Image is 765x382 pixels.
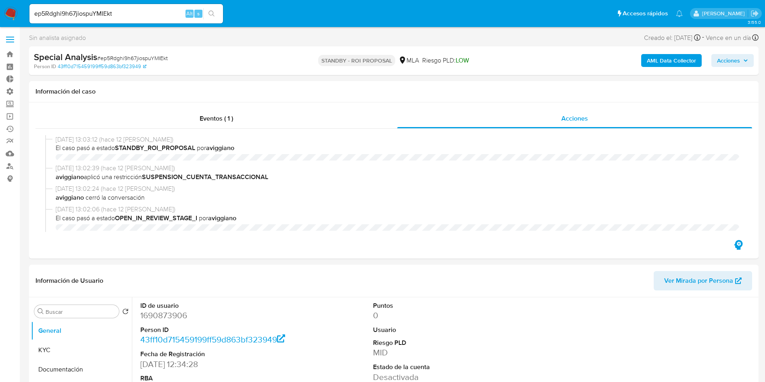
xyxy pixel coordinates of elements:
dt: Puntos [373,301,520,310]
dd: 1690873906 [140,310,288,321]
p: STANDBY - ROI PROPOSAL [318,55,395,66]
span: s [197,10,200,17]
a: Salir [750,9,759,18]
span: [DATE] 13:02:24 (hace 12 [PERSON_NAME]) [56,184,739,193]
dd: MID [373,347,520,358]
span: Riesgo PLD: [422,56,469,65]
dd: 0 [373,310,520,321]
span: El caso pasó a estado por [56,144,739,152]
a: 43ff10d715459199ff59d863bf323949 [58,63,146,70]
span: Accesos rápidos [623,9,668,18]
h1: Información del caso [35,88,752,96]
dt: Riesgo PLD [373,338,520,347]
span: Acciones [717,54,740,67]
b: aviggiano [206,143,234,152]
b: aviggiano [208,213,236,223]
span: Vence en un día [706,33,751,42]
button: Ver Mirada por Persona [654,271,752,290]
span: Ver Mirada por Persona [664,271,733,290]
span: [DATE] 13:02:39 (hace 12 [PERSON_NAME]) [56,164,739,173]
b: aviggiano [56,172,84,182]
button: Acciones [711,54,754,67]
span: Alt [186,10,193,17]
dt: Usuario [373,326,520,334]
a: 43ff10d715459199ff59d863bf323949 [140,334,286,345]
a: Notificaciones [676,10,683,17]
button: KYC [31,340,132,360]
span: Sin analista asignado [29,33,86,42]
span: El caso pasó a estado por [56,214,739,223]
button: Volver al orden por defecto [122,308,129,317]
span: - [702,32,704,43]
button: search-icon [203,8,220,19]
span: Eventos ( 1 ) [200,114,233,123]
b: Person ID [34,63,56,70]
b: aviggiano [56,193,85,202]
input: Buscar usuario o caso... [29,8,223,19]
b: OPEN_IN_REVIEW_STAGE_I [115,213,197,223]
span: LOW [456,56,469,65]
span: [DATE] 13:03:12 (hace 12 [PERSON_NAME]) [56,135,739,144]
dt: Fecha de Registración [140,350,288,359]
span: cerró la conversación [56,193,739,202]
span: # ep5Rdghi9h67jiospuYMIEkt [97,54,168,62]
dt: Estado de la cuenta [373,363,520,372]
dd: [DATE] 12:34:28 [140,359,288,370]
span: [DATE] 13:02:06 (hace 12 [PERSON_NAME]) [56,205,739,214]
div: MLA [398,56,419,65]
b: STANDBY_ROI_PROPOSAL [115,143,195,152]
b: AML Data Collector [647,54,696,67]
button: Buscar [38,308,44,315]
span: Acciones [561,114,588,123]
b: SUSPENSION_CUENTA_TRANSACCIONAL [142,172,268,182]
button: Documentación [31,360,132,379]
h1: Información de Usuario [35,277,103,285]
button: General [31,321,132,340]
dt: ID de usuario [140,301,288,310]
button: AML Data Collector [641,54,702,67]
dt: Person ID [140,326,288,334]
input: Buscar [46,308,116,315]
span: aplicó una restricción [56,173,739,182]
p: gustavo.deseta@mercadolibre.com [702,10,748,17]
b: Special Analysis [34,50,97,63]
div: Creado el: [DATE] [644,32,700,43]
